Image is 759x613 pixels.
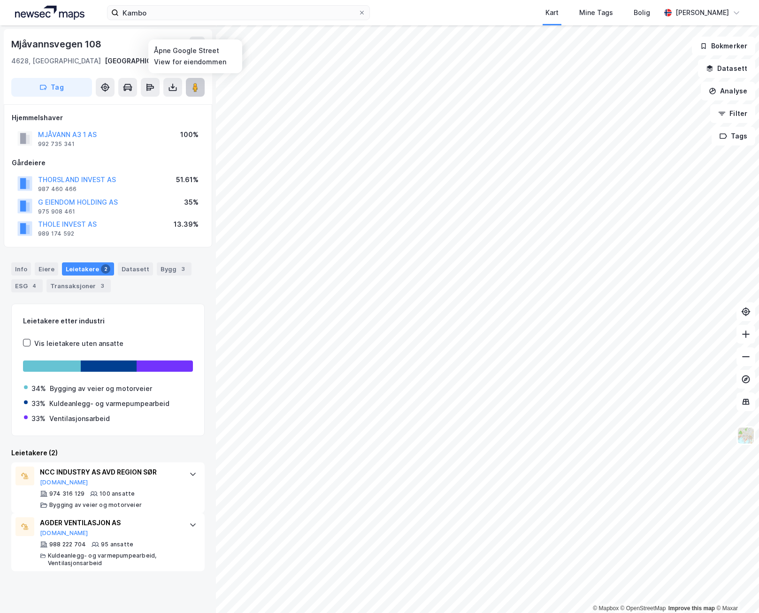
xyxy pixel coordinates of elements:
[11,279,43,292] div: ESG
[545,7,559,18] div: Kart
[701,82,755,100] button: Analyse
[40,467,180,478] div: NCC INDUSTRY AS AVD REGION SØR
[98,281,107,291] div: 3
[11,37,103,52] div: Mjåvannsvegen 108
[49,541,86,548] div: 988 222 704
[668,605,715,612] a: Improve this map
[38,208,75,215] div: 975 908 461
[593,605,619,612] a: Mapbox
[675,7,729,18] div: [PERSON_NAME]
[30,281,39,291] div: 4
[119,6,358,20] input: Søk på adresse, matrikkel, gårdeiere, leietakere eller personer
[50,383,152,394] div: Bygging av veier og motorveier
[49,413,110,424] div: Ventilasjonsarbeid
[11,55,101,67] div: 4628, [GEOGRAPHIC_DATA]
[105,55,205,67] div: [GEOGRAPHIC_DATA], 575/501
[46,279,111,292] div: Transaksjoner
[49,501,142,509] div: Bygging av veier og motorveier
[31,383,46,394] div: 34%
[23,315,193,327] div: Leietakere etter industri
[634,7,650,18] div: Bolig
[100,490,135,498] div: 100 ansatte
[38,185,77,193] div: 987 460 466
[38,140,75,148] div: 992 735 341
[38,230,74,238] div: 989 174 592
[710,104,755,123] button: Filter
[11,447,205,459] div: Leietakere (2)
[31,413,46,424] div: 33%
[180,129,199,140] div: 100%
[62,262,114,276] div: Leietakere
[15,6,84,20] img: logo.a4113a55bc3d86da70a041830d287a7e.svg
[157,262,192,276] div: Bygg
[174,219,199,230] div: 13.39%
[12,112,204,123] div: Hjemmelshaver
[31,398,46,409] div: 33%
[579,7,613,18] div: Mine Tags
[40,479,88,486] button: [DOMAIN_NAME]
[49,490,84,498] div: 974 316 129
[12,157,204,169] div: Gårdeiere
[101,541,133,548] div: 95 ansatte
[737,427,755,444] img: Z
[692,37,755,55] button: Bokmerker
[49,398,169,409] div: Kuldeanlegg- og varmepumpearbeid
[40,529,88,537] button: [DOMAIN_NAME]
[184,197,199,208] div: 35%
[712,568,759,613] iframe: Chat Widget
[48,552,180,567] div: Kuldeanlegg- og varmepumpearbeid, Ventilasjonsarbeid
[11,78,92,97] button: Tag
[621,605,666,612] a: OpenStreetMap
[176,174,199,185] div: 51.61%
[34,338,123,349] div: Vis leietakere uten ansatte
[698,59,755,78] button: Datasett
[118,262,153,276] div: Datasett
[178,264,188,274] div: 3
[11,262,31,276] div: Info
[40,517,180,529] div: AGDER VENTILASJON AS
[712,127,755,146] button: Tags
[35,262,58,276] div: Eiere
[101,264,110,274] div: 2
